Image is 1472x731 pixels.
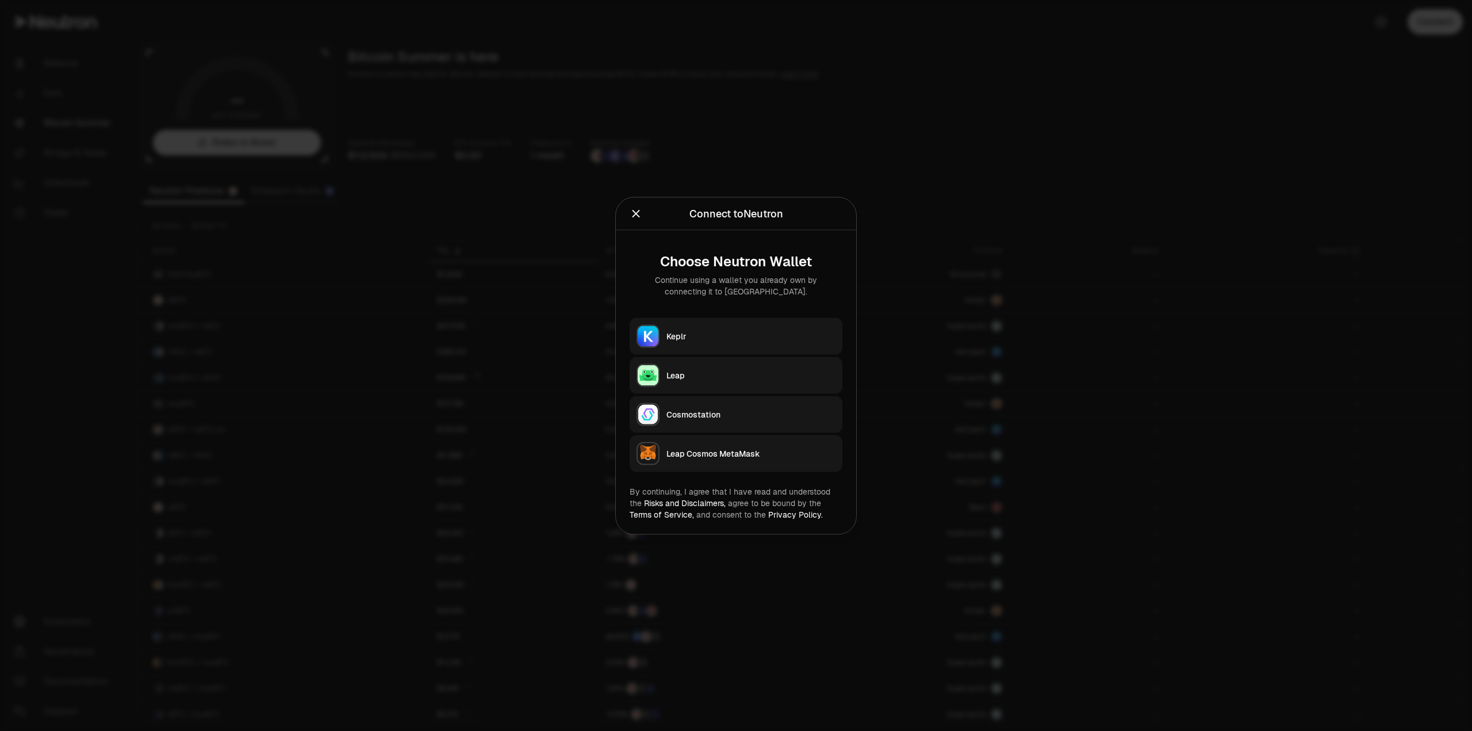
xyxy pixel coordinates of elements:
a: Risks and Disclaimers, [644,497,726,508]
button: LeapLeap [630,357,842,393]
button: Leap Cosmos MetaMaskLeap Cosmos MetaMask [630,435,842,472]
div: By continuing, I agree that I have read and understood the agree to be bound by the and consent t... [630,485,842,520]
img: Keplr [638,326,658,346]
div: Keplr [666,330,835,342]
div: Continue using a wallet you already own by connecting it to [GEOGRAPHIC_DATA]. [639,274,833,297]
div: Cosmostation [666,408,835,420]
img: Leap [638,365,658,385]
button: KeplrKeplr [630,317,842,354]
a: Privacy Policy. [768,509,823,519]
img: Leap Cosmos MetaMask [638,443,658,464]
div: Leap [666,369,835,381]
button: Close [630,205,642,221]
a: Terms of Service, [630,509,694,519]
img: Cosmostation [638,404,658,424]
button: CosmostationCosmostation [630,396,842,433]
div: Choose Neutron Wallet [639,253,833,269]
div: Leap Cosmos MetaMask [666,447,835,459]
div: Connect to Neutron [689,205,783,221]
